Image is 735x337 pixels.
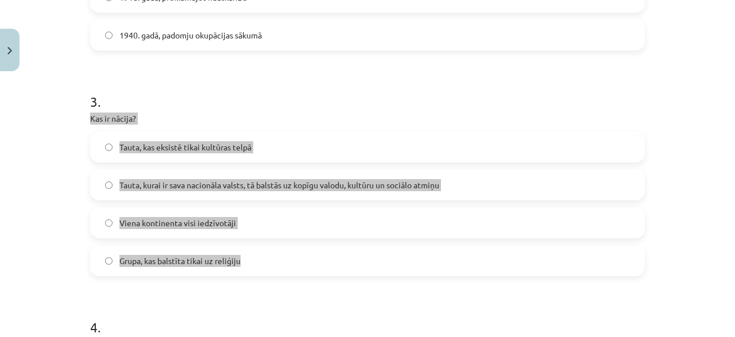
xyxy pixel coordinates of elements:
[119,29,262,41] span: 1940. gadā, padomju okupācijas sākumā
[90,299,645,335] h1: 4 .
[90,113,645,125] p: Kas ir nācija?
[7,47,12,55] img: icon-close-lesson-0947bae3869378f0d4975bcd49f059093ad1ed9edebbc8119c70593378902aed.svg
[105,257,113,265] input: Grupa, kas balstīta tikai uz reliģiju
[105,181,113,189] input: Tauta, kurai ir sava nacionāla valsts, tā balstās uz kopīgu valodu, kultūru un sociālo atmiņu
[119,217,236,229] span: Viena kontinenta visi iedzīvotāji
[119,255,241,267] span: Grupa, kas balstīta tikai uz reliģiju
[90,73,645,109] h1: 3 .
[119,141,252,153] span: Tauta, kas eksistē tikai kultūras telpā
[119,179,439,191] span: Tauta, kurai ir sava nacionāla valsts, tā balstās uz kopīgu valodu, kultūru un sociālo atmiņu
[105,32,113,39] input: 1940. gadā, padomju okupācijas sākumā
[105,144,113,151] input: Tauta, kas eksistē tikai kultūras telpā
[105,219,113,227] input: Viena kontinenta visi iedzīvotāji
